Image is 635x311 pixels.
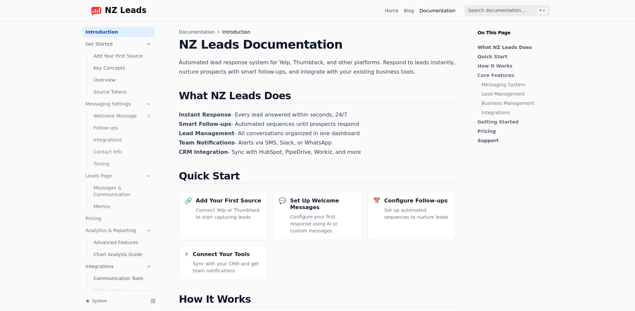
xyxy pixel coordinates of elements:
[91,87,154,97] a: Source Tokens
[179,38,456,51] h1: NZ Leads Documentation
[105,6,147,15] span: NZ Leads
[179,192,268,240] a: 🔗Add Your First SourceConnect Yelp or Thumbtack to start capturing leads
[83,296,146,306] button: System
[86,5,147,16] a: Home page
[367,192,456,240] a: 📅Configure Follow-upsSet up automated sequences to nurture leads
[290,197,356,211] h3: Set Up Welcome Messages
[91,182,154,200] a: Messages & Communication
[83,99,154,109] a: Messaging Settings
[179,149,228,155] strong: CRM Integration
[279,197,286,204] div: 💬
[179,293,456,307] h2: How It Works
[91,273,154,284] a: Communication Tools
[222,29,250,35] span: Introduction
[196,197,261,204] h3: Add Your First Source
[478,72,549,79] a: Core Features
[404,7,414,14] a: Blog
[91,285,154,296] a: CRM Systems
[179,90,456,104] h2: What NZ Leads Does
[83,170,154,181] a: Leads Page
[478,119,549,125] a: Getting Started
[91,63,154,73] a: Key Concepts
[478,53,549,60] a: Quick Start
[385,7,398,14] a: Home
[373,197,380,204] div: 📅
[91,201,154,212] a: Memos
[91,51,154,61] a: Add Your First Source
[482,109,549,116] a: Integrations
[193,260,262,274] p: Sync with your CRM and get team notifications
[193,251,250,258] h3: Connect Your Tools
[91,158,154,169] a: Timing
[148,296,158,306] button: Collapse sidebar
[179,110,456,157] p: - Every lead answered within seconds, 24/7 - Automated sequences until prospects respond - All co...
[196,207,262,221] p: Connect Yelp or Thumbtack to start capturing leads
[472,21,558,36] p: On This Page
[185,197,192,204] div: 🔗
[478,128,549,135] a: Pricing
[91,237,154,248] a: Advanced Features
[91,5,102,16] img: logo
[464,5,550,16] input: Search documentation…
[482,100,549,107] a: Business Management
[384,207,451,221] p: Set up automated sequences to nurture leads
[83,27,154,37] a: Introduction
[91,135,154,145] a: Integrations
[83,225,154,236] a: Analytics & Reporting
[83,261,154,272] a: Integrations
[179,140,235,146] strong: Team Notifications
[91,75,154,85] a: Overview
[179,130,235,137] strong: Lead Management
[91,111,154,121] a: Welcome Message
[179,245,268,280] a: ⚡Connect Your ToolsSync with your CRM and get team notifications
[91,123,154,133] a: Follow-ups
[179,58,456,77] p: Automated lead response system for Yelp, Thumbtack, and other platforms. Respond to leads instant...
[179,170,456,184] h2: Quick Start
[185,251,189,258] div: ⚡
[482,91,549,97] a: Lead Management
[384,197,448,204] h3: Configure Follow-ups
[478,44,549,51] a: What NZ Leads Does
[179,112,231,118] strong: Instant Response
[478,137,549,144] a: Support
[179,121,231,127] strong: Smart Follow-ups
[179,29,215,35] span: Documentation
[91,147,154,157] a: Contact Info
[290,213,356,234] p: Configure your first response using AI or custom messages
[420,7,456,14] a: Documentation
[273,192,362,240] a: 💬Set Up Welcome MessagesConfigure your first response using AI or custom messages
[482,81,549,88] a: Messaging System
[91,249,154,260] a: Chart Analysis Guide
[83,213,154,224] a: Pricing
[83,39,154,49] a: Get Started
[478,63,549,69] a: How It Works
